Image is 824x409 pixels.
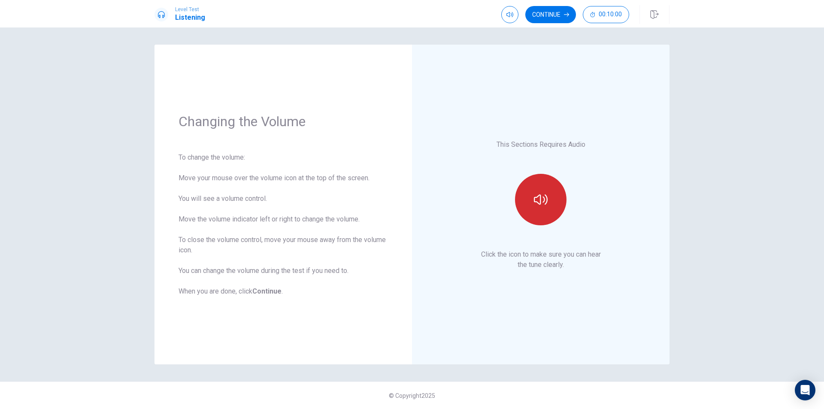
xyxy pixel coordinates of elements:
[175,12,205,23] h1: Listening
[252,287,282,295] b: Continue
[175,6,205,12] span: Level Test
[795,380,815,400] div: Open Intercom Messenger
[179,113,388,130] h1: Changing the Volume
[179,152,388,297] div: To change the volume: Move your mouse over the volume icon at the top of the screen. You will see...
[525,6,576,23] button: Continue
[599,11,622,18] span: 00:10:00
[583,6,629,23] button: 00:10:00
[389,392,435,399] span: © Copyright 2025
[481,249,601,270] p: Click the icon to make sure you can hear the tune clearly.
[497,139,585,150] p: This Sections Requires Audio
